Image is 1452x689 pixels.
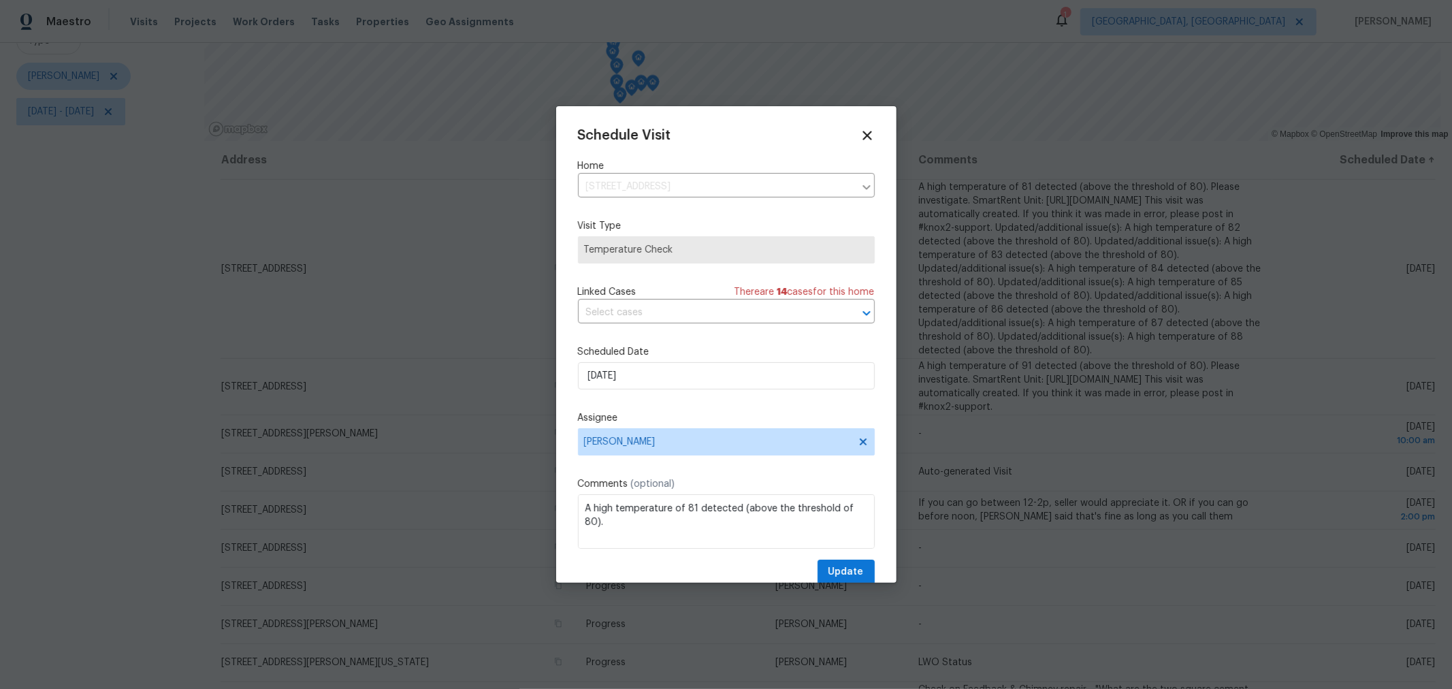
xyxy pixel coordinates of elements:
span: Temperature Check [584,243,869,257]
span: Schedule Visit [578,129,671,142]
label: Home [578,159,875,173]
span: 14 [777,287,788,297]
label: Assignee [578,411,875,425]
span: There are case s for this home [735,285,875,299]
span: Linked Cases [578,285,636,299]
label: Visit Type [578,219,875,233]
input: M/D/YYYY [578,362,875,389]
input: Select cases [578,302,837,323]
label: Comments [578,477,875,491]
input: Enter in an address [578,176,854,197]
span: (optional) [631,479,675,489]
span: Close [860,128,875,143]
label: Scheduled Date [578,345,875,359]
textarea: A high temperature of 81 detected (above the threshold of 80). Please investigate. SmartRent Unit... [578,494,875,549]
button: Open [857,304,876,323]
span: Update [828,564,864,581]
button: Update [818,560,875,585]
span: [PERSON_NAME] [584,436,851,447]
